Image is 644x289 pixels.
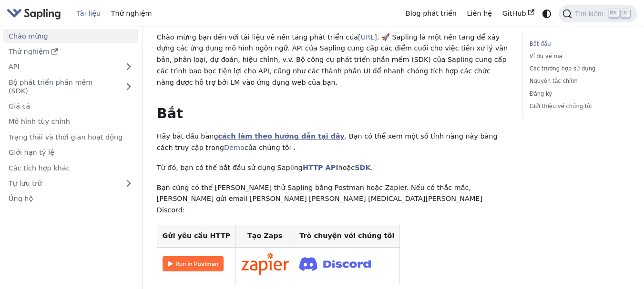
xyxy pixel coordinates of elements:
a: HTTP API [303,164,338,171]
font: Tìm kiếm [575,10,603,18]
font: Tài liệu [77,10,101,17]
font: Thử nghiệm [9,48,50,55]
font: Mô hình tùy chỉnh [9,118,70,125]
font: Bắt [157,105,183,121]
a: Demo [224,144,245,151]
a: Bắt đầu [530,40,627,49]
font: Đăng ký [530,90,552,97]
font: GitHub [502,10,526,17]
a: Thử nghiệm [3,45,138,59]
font: Giá cả [9,102,30,110]
a: API [3,60,119,74]
font: Tạo Zaps [247,232,282,239]
a: Chào mừng [3,29,138,43]
a: Tài liệu [72,6,106,21]
button: Tìm kiếm (Ctrl+K) [559,5,637,22]
button: Mở rộng danh mục thanh bên 'API' [119,60,138,74]
a: GitHub [497,6,540,21]
font: Hãy bắt đầu bằng [157,132,218,140]
a: Các tích hợp khác [3,161,138,175]
font: Các tích hợp khác [9,164,70,172]
img: Kết nối trong Zapier [241,253,289,275]
a: Bộ phát triển phần mềm (SDK) [3,75,119,98]
font: Trò chuyện với chúng tôi [299,232,394,239]
font: Chào mừng [9,32,48,40]
button: Chuyển đổi giữa chế độ tối và sáng (hiện tại là chế độ hệ thống) [540,7,553,20]
a: Các trường hợp sử dụng [530,64,627,73]
a: Ủng hộ [3,192,138,206]
font: Trạng thái và thời gian hoạt động [9,133,123,141]
img: Chạy trong Postman [163,256,224,271]
font: Blog phát triển [406,10,457,17]
kbd: K [621,9,630,18]
font: Bạn cũng có thể [PERSON_NAME] thử Sapling bằng Postman hoặc Zapier. Nếu có thắc mắc, [PERSON_NAME... [157,184,482,214]
font: Bộ phát triển phần mềm (SDK) [9,79,92,95]
a: Thử nghiệm [106,6,157,21]
font: Từ đó, bạn có thể bắt đầu sử dụng Sapling [157,164,303,171]
img: Tham gia Discord [299,254,371,274]
font: Ủng hộ [9,195,33,202]
a: [URL] [358,33,377,41]
a: Giới thiệu về chúng tôi [530,102,627,111]
font: Các trường hợp sử dụng [530,65,595,72]
font: hoặc [338,164,355,171]
a: Blog phát triển [400,6,462,21]
a: Sapling.ai [7,7,64,20]
font: Bắt đầu [530,40,551,47]
a: Liên hệ [462,6,497,21]
button: Mở rộng danh mục thanh bên 'SDK' [119,75,138,98]
font: Nguyên tắc chính [530,78,578,84]
font: Giới thiệu về chúng tôi [530,103,592,110]
font: Chào mừng bạn đến với tài liệu về nền tảng phát triển của [157,33,358,41]
a: SDK [355,164,370,171]
a: Nguyên tắc chính [530,77,627,86]
font: Ví dụ về mã [530,53,562,60]
a: Giá cả [3,100,138,113]
a: Đăng ký [530,90,627,99]
font: Liên hệ [467,10,492,17]
a: Tự lưu trữ [3,177,138,190]
font: . 🚀 Sapling là một nền tảng để xây dựng các ứng dụng mô hình ngôn ngữ. API của Sapling cung cấp c... [157,33,508,86]
img: Sapling.ai [7,7,61,20]
font: API [9,63,20,70]
font: Giới hạn tỷ lệ [9,149,54,156]
a: Giới hạn tỷ lệ [3,146,138,159]
font: của chúng tôi . [245,144,296,151]
a: Mô hình tùy chỉnh [3,115,138,129]
font: Gửi yêu cầu HTTP [163,232,230,239]
font: . [371,164,373,171]
a: cách làm theo hướng dẫn tại đây [218,132,345,140]
a: Trạng thái và thời gian hoạt động [3,130,138,144]
font: Thử nghiệm [111,10,152,17]
font: Tự lưu trữ [9,179,42,187]
a: Ví dụ về mã [530,52,627,61]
